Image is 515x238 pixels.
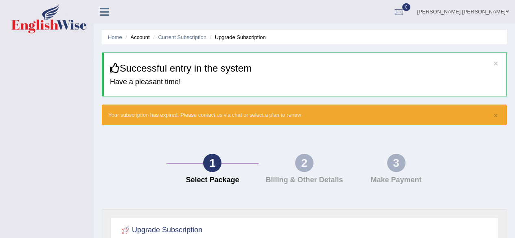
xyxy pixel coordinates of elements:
div: 3 [387,154,405,172]
li: Account [123,33,149,41]
a: Current Subscription [158,34,206,40]
h2: Upgrade Subscription [120,224,202,236]
a: Home [108,34,122,40]
button: × [493,59,498,68]
h4: Have a pleasant time! [110,78,500,86]
div: 2 [295,154,313,172]
span: 0 [402,3,410,11]
button: × [493,111,498,120]
h4: Select Package [171,176,254,184]
div: Your subscription has expired. Please contact us via chat or select a plan to renew [102,105,507,125]
li: Upgrade Subscription [208,33,266,41]
h4: Make Payment [354,176,438,184]
div: 1 [203,154,221,172]
h3: Successful entry in the system [110,63,500,74]
h4: Billing & Other Details [263,176,346,184]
